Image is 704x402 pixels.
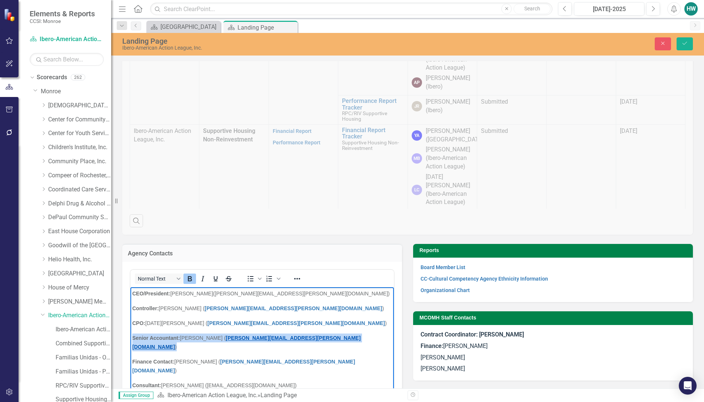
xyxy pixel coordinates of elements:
[30,18,95,24] small: CCSI: Monroe
[128,250,396,257] h3: Agency Contacts
[421,287,470,293] a: Organizational Chart
[48,298,111,306] a: [PERSON_NAME] Memorial Institute, Inc.
[421,363,685,373] p: [PERSON_NAME]
[148,22,219,31] a: [GEOGRAPHIC_DATA]
[48,143,111,152] a: Children's Institute, Inc.
[37,73,67,82] a: Scorecards
[421,276,548,282] a: CC-Cultural Competency Agency Ethnicity Information
[291,274,303,284] button: Reveal or hide additional toolbar items
[56,339,111,348] a: Combined Supportive Housing (Rent and CM)
[524,6,540,11] span: Search
[138,276,174,282] span: Normal Text
[421,331,524,338] strong: Contract Coordinator: [PERSON_NAME]
[419,315,689,321] h3: MCOMH Staff Contacts
[48,115,111,124] a: Center for Community Alternatives
[157,391,402,400] div: »
[514,4,551,14] button: Search
[421,264,465,270] a: Board Member List
[48,311,111,320] a: Ibero-American Action League, Inc.
[48,185,111,194] a: Coordinated Care Services Inc.
[41,87,111,96] a: Monroe
[48,269,111,278] a: [GEOGRAPHIC_DATA]
[135,274,183,284] button: Block Normal Text
[56,382,111,390] a: RPC/RIV Supportive Housing
[238,23,296,32] div: Landing Page
[260,392,297,399] div: Landing Page
[577,5,642,14] div: [DATE]-2025
[209,274,222,284] button: Underline
[122,45,442,51] div: Ibero-American Action League, Inc.
[48,200,111,208] a: Delphi Drug & Alcohol Council
[48,255,111,264] a: Helio Health, Inc.
[48,129,111,138] a: Center for Youth Services, Inc.
[48,157,111,166] a: Community Place, Inc.
[56,354,111,362] a: Familias Unidas - Other CD Prevention
[48,241,111,250] a: Goodwill of the [GEOGRAPHIC_DATA]
[263,274,282,284] div: Numbered list
[574,2,644,16] button: [DATE]-2025
[150,3,552,16] input: Search ClearPoint...
[167,392,258,399] a: Ibero-American Action League, Inc.
[48,213,111,222] a: DePaul Community Services, lnc.
[183,274,196,284] button: Bold
[30,9,95,18] span: Elements & Reports
[48,101,111,110] a: [DEMOGRAPHIC_DATA] Charities Family & Community Services
[48,171,111,180] a: Compeer of Rochester, Inc.
[48,227,111,236] a: East House Corporation
[419,248,689,253] h3: Reports
[679,377,697,395] div: Open Intercom Messenger
[222,274,235,284] button: Strikethrough
[196,274,209,284] button: Italic
[421,341,685,352] p: [PERSON_NAME]
[56,325,111,334] a: Ibero-American Action League, Inc. (MCOMH Internal)
[71,74,85,81] div: 262
[4,8,17,21] img: ClearPoint Strategy
[30,53,104,66] input: Search Below...
[421,342,443,349] strong: Finance:
[119,392,153,399] span: Assign Group
[122,37,442,45] div: Landing Page
[421,352,685,364] p: [PERSON_NAME]
[684,2,698,16] button: HW
[244,274,263,284] div: Bullet list
[56,368,111,376] a: Familias Unidas - Primary CD Prevention
[30,35,104,44] a: Ibero-American Action League, Inc.
[48,284,111,292] a: House of Mercy
[160,22,219,31] div: [GEOGRAPHIC_DATA]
